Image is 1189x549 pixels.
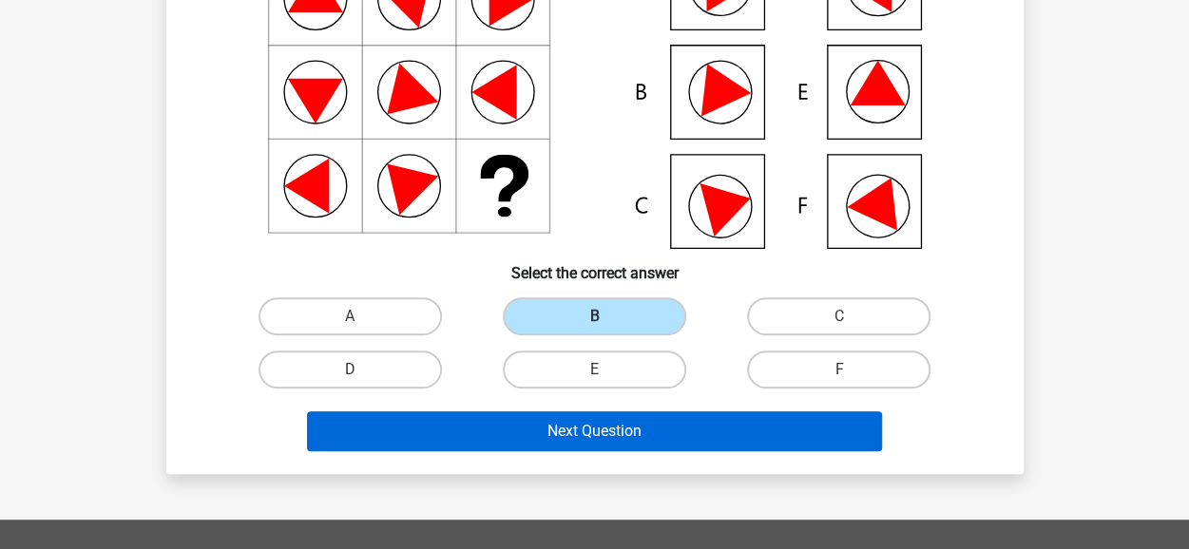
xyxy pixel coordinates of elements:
[259,297,442,335] label: A
[259,350,442,388] label: D
[503,297,686,335] label: B
[307,411,882,451] button: Next Question
[747,297,930,335] label: C
[197,249,993,282] h6: Select the correct answer
[747,350,930,388] label: F
[503,350,686,388] label: E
